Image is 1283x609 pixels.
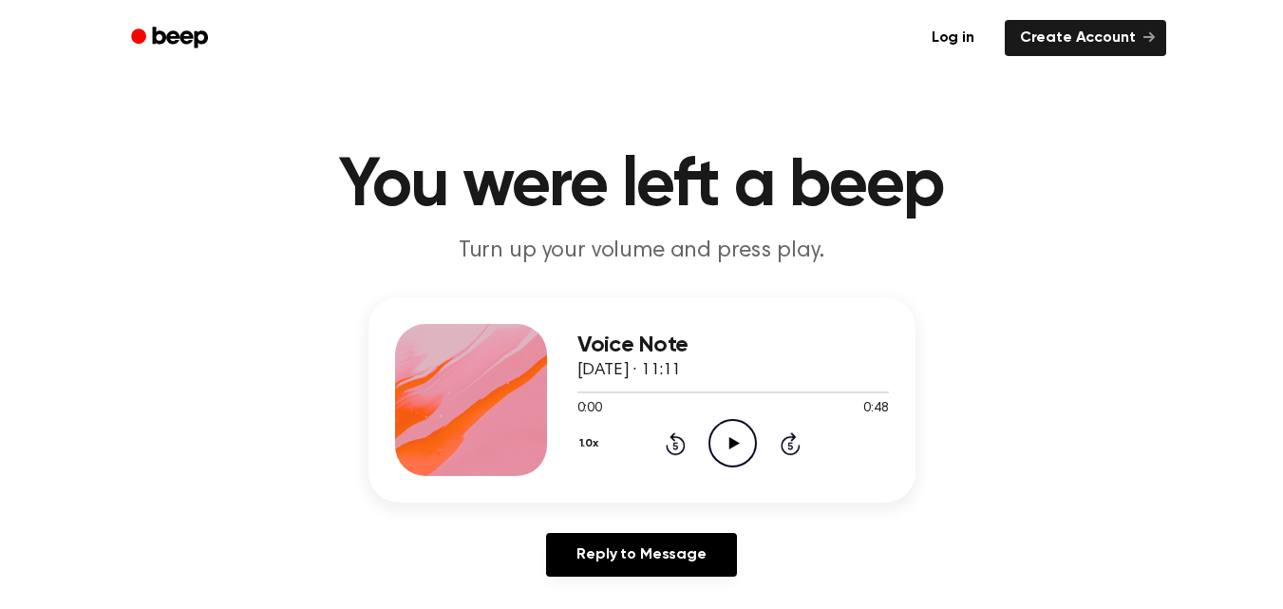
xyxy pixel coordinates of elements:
[863,399,888,419] span: 0:48
[577,333,889,358] h3: Voice Note
[277,236,1007,267] p: Turn up your volume and press play.
[156,152,1128,220] h1: You were left a beep
[118,20,225,57] a: Beep
[577,428,606,460] button: 1.0x
[546,533,736,577] a: Reply to Message
[577,362,682,379] span: [DATE] · 11:11
[577,399,602,419] span: 0:00
[913,16,993,60] a: Log in
[1005,20,1166,56] a: Create Account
